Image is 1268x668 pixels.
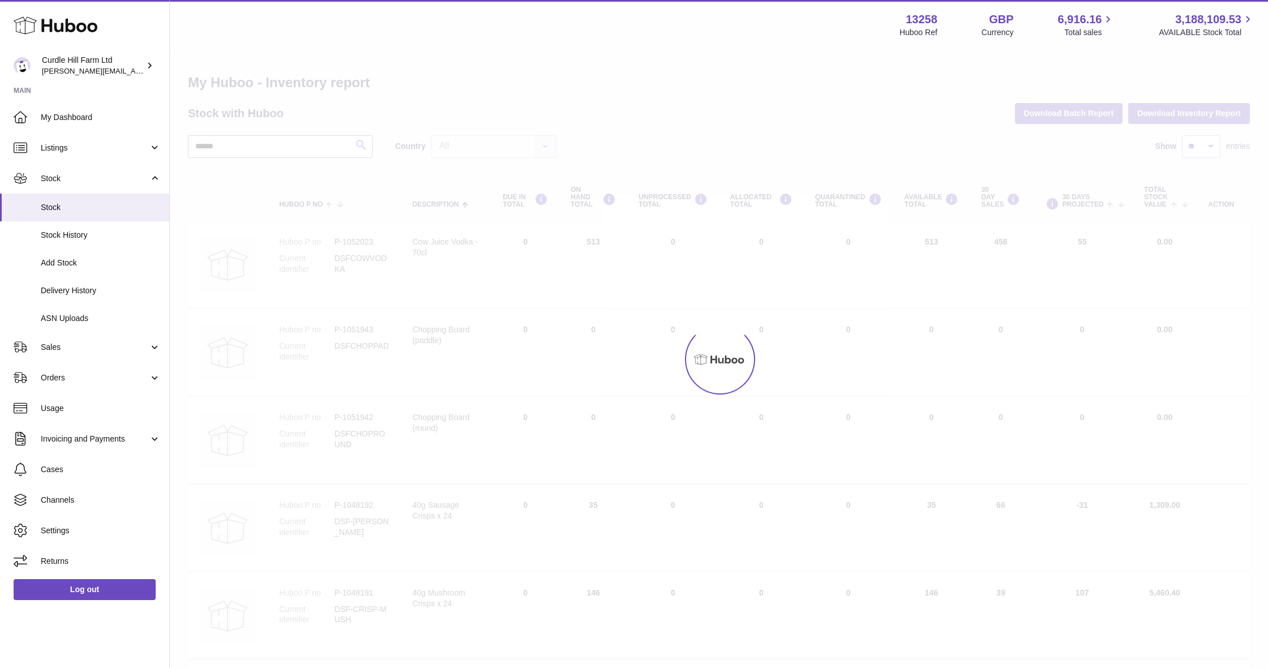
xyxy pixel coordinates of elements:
[41,556,161,567] span: Returns
[41,143,149,153] span: Listings
[14,57,31,74] img: miranda@diddlysquatfarmshop.com
[41,202,161,213] span: Stock
[899,27,937,38] div: Huboo Ref
[906,12,937,27] strong: 13258
[42,66,227,75] span: [PERSON_NAME][EMAIL_ADDRESS][DOMAIN_NAME]
[41,230,161,241] span: Stock History
[42,55,144,76] div: Curdle Hill Farm Ltd
[1064,27,1115,38] span: Total sales
[41,313,161,324] span: ASN Uploads
[41,495,161,506] span: Channels
[41,372,149,383] span: Orders
[41,525,161,536] span: Settings
[1159,27,1254,38] span: AVAILABLE Stock Total
[41,464,161,475] span: Cases
[41,434,149,444] span: Invoicing and Payments
[41,173,149,184] span: Stock
[1058,12,1102,27] span: 6,916.16
[14,579,156,600] a: Log out
[41,258,161,268] span: Add Stock
[1058,12,1115,38] a: 6,916.16 Total sales
[989,12,1013,27] strong: GBP
[41,403,161,414] span: Usage
[41,342,149,353] span: Sales
[41,285,161,296] span: Delivery History
[41,112,161,123] span: My Dashboard
[1159,12,1254,38] a: 3,188,109.53 AVAILABLE Stock Total
[982,27,1014,38] div: Currency
[1175,12,1241,27] span: 3,188,109.53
